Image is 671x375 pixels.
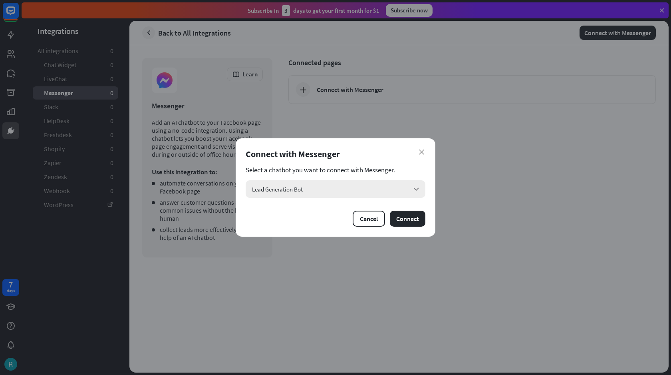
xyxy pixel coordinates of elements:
section: Select a chatbot you want to connect with Messenger. [246,166,425,174]
i: close [419,150,424,155]
span: Lead Generation Bot [252,186,303,193]
button: Cancel [353,211,385,227]
button: Connect [390,211,425,227]
div: Connect with Messenger [246,148,425,160]
button: Open LiveChat chat widget [6,3,30,27]
i: arrow_down [412,185,421,193]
